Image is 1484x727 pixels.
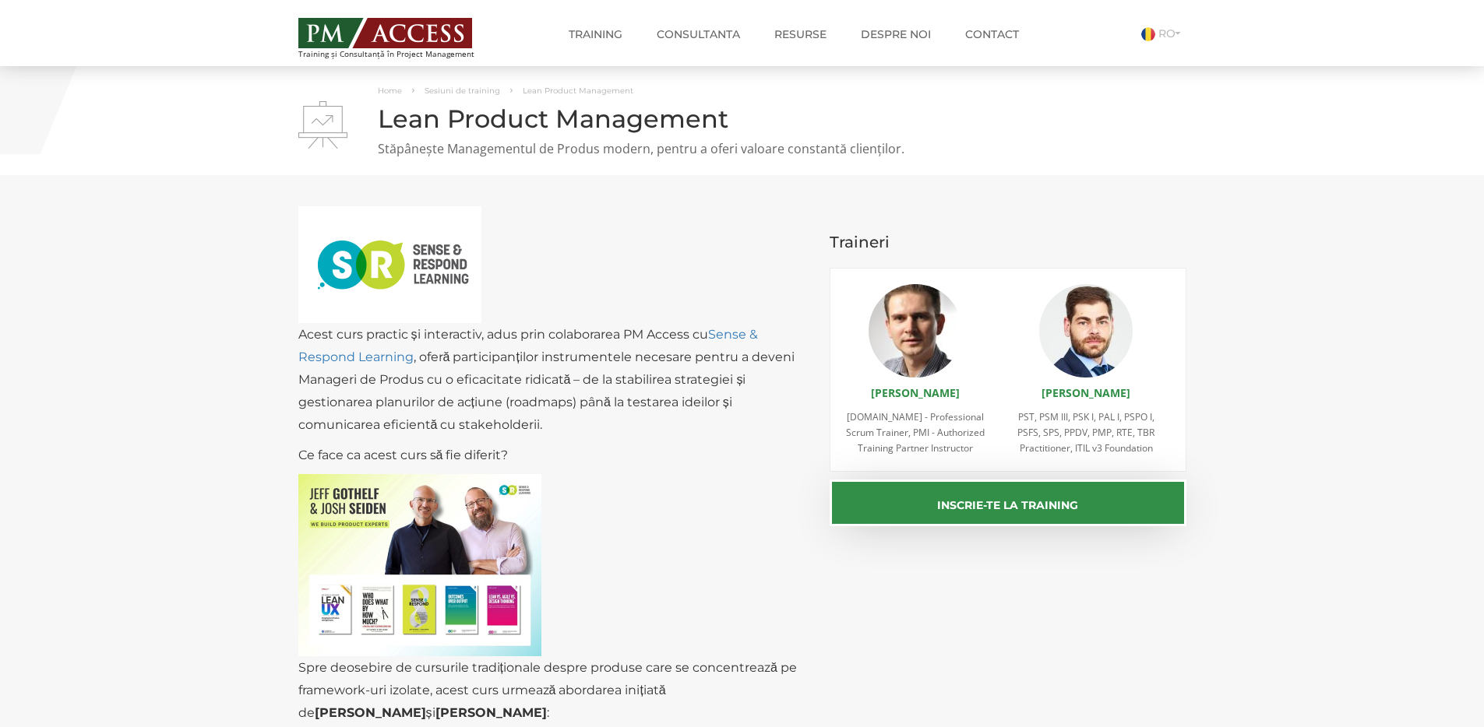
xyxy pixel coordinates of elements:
[298,50,503,58] span: Training și Consultanță în Project Management
[1141,26,1186,40] a: RO
[830,479,1186,526] button: Inscrie-te la training
[425,86,500,96] a: Sesiuni de training
[298,101,347,149] img: Lean Product Management
[378,86,402,96] a: Home
[315,705,426,720] strong: [PERSON_NAME]
[953,19,1031,50] a: Contact
[298,105,1186,132] h1: Lean Product Management
[298,444,807,466] p: Ce face ca acest curs să fie diferit?
[869,284,962,378] img: Mihai Olaru
[298,206,807,436] p: Acest curs practic și interactiv, adus prin colaborarea PM Access cu , oferă participanților inst...
[557,19,634,50] a: Training
[871,385,960,400] a: [PERSON_NAME]
[298,13,503,58] a: Training și Consultanță în Project Management
[435,705,547,720] strong: [PERSON_NAME]
[830,234,1186,251] h3: Traineri
[1017,410,1154,455] span: PST, PSM III, PSK I, PAL I, PSPO I, PSFS, SPS, PPDV, PMP, RTE, TBR Practitioner, ITIL v3 Foundation
[298,140,1186,158] p: Stăpânește Managementul de Produs modern, pentru a oferi valoare constantă clienților.
[849,19,943,50] a: Despre noi
[523,86,633,96] span: Lean Product Management
[1042,385,1130,400] a: [PERSON_NAME]
[645,19,752,50] a: Consultanta
[1039,284,1133,378] img: Florin Manolescu
[763,19,838,50] a: Resurse
[846,410,985,455] span: [DOMAIN_NAME] - Professional Scrum Trainer, PMI - Authorized Training Partner Instructor
[298,327,758,364] a: Sense & Respond Learning
[298,18,472,48] img: PM ACCESS - Echipa traineri si consultanti certificati PMP: Narciss Popescu, Mihai Olaru, Monica ...
[1141,27,1155,41] img: Romana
